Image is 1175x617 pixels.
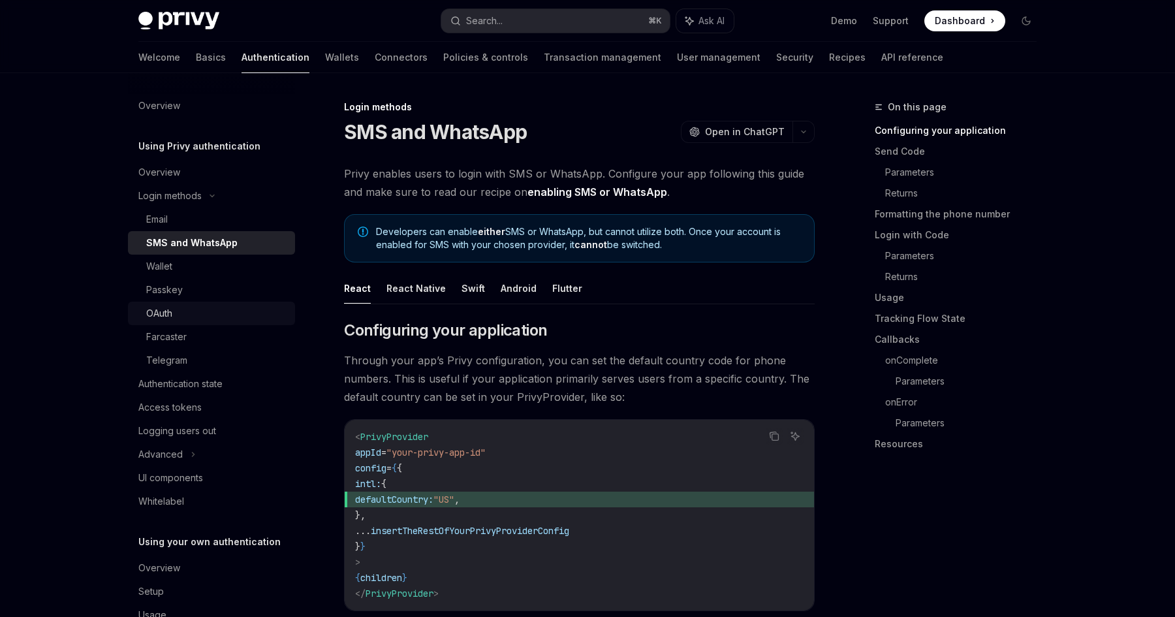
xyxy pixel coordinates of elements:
a: User management [677,42,760,73]
button: Ask AI [676,9,734,33]
a: Connectors [375,42,428,73]
div: Setup [138,584,164,599]
span: Configuring your application [344,320,547,341]
span: } [360,541,366,552]
a: onComplete [885,350,1047,371]
button: Ask AI [787,428,804,445]
a: Configuring your application [875,120,1047,141]
button: Swift [462,273,485,304]
strong: either [478,226,505,237]
span: Through your app’s Privy configuration, you can set the default country code for phone numbers. T... [344,351,815,406]
span: > [433,588,439,599]
span: < [355,431,360,443]
a: Login with Code [875,225,1047,245]
a: Send Code [875,141,1047,162]
div: Telegram [146,353,187,368]
div: UI components [138,470,203,486]
a: Farcaster [128,325,295,349]
span: , [454,494,460,505]
a: Parameters [885,162,1047,183]
div: Email [146,212,168,227]
button: Copy the contents from the code block [766,428,783,445]
div: OAuth [146,306,172,321]
span: appId [355,447,381,458]
span: } [355,541,360,552]
a: Overview [128,94,295,118]
a: Demo [831,14,857,27]
button: Toggle dark mode [1016,10,1037,31]
span: } [402,572,407,584]
button: Flutter [552,273,582,304]
a: Parameters [896,413,1047,434]
img: dark logo [138,12,219,30]
span: config [355,462,386,474]
div: Authentication state [138,376,223,392]
a: Whitelabel [128,490,295,513]
button: React [344,273,371,304]
span: Developers can enable SMS or WhatsApp, but cannot utilize both. Once your account is enabled for ... [376,225,801,251]
span: intl: [355,478,381,490]
span: PrivyProvider [360,431,428,443]
a: Access tokens [128,396,295,419]
a: Email [128,208,295,231]
span: children [360,572,402,584]
a: Returns [885,266,1047,287]
div: Wallet [146,259,172,274]
div: Passkey [146,282,183,298]
a: Parameters [896,371,1047,392]
span: { [355,572,360,584]
span: = [386,462,392,474]
a: Welcome [138,42,180,73]
div: Farcaster [146,329,187,345]
span: </ [355,588,366,599]
button: Android [501,273,537,304]
div: Overview [138,165,180,180]
h1: SMS and WhatsApp [344,120,527,144]
button: Open in ChatGPT [681,121,792,143]
div: Overview [138,560,180,576]
a: Recipes [829,42,866,73]
span: Open in ChatGPT [705,125,785,138]
span: > [355,556,360,568]
a: Dashboard [924,10,1005,31]
a: Passkey [128,278,295,302]
span: "US" [433,494,454,505]
a: Tracking Flow State [875,308,1047,329]
a: Usage [875,287,1047,308]
a: Parameters [885,245,1047,266]
a: enabling SMS or WhatsApp [527,185,667,199]
strong: cannot [574,239,607,250]
a: Overview [128,556,295,580]
a: API reference [881,42,943,73]
h5: Using your own authentication [138,534,281,550]
a: Callbacks [875,329,1047,350]
a: Setup [128,580,295,603]
div: Login methods [344,101,815,114]
a: Security [776,42,813,73]
span: = [381,447,386,458]
a: SMS and WhatsApp [128,231,295,255]
a: Transaction management [544,42,661,73]
div: Overview [138,98,180,114]
a: Logging users out [128,419,295,443]
div: Whitelabel [138,494,184,509]
button: Search...⌘K [441,9,670,33]
div: SMS and WhatsApp [146,235,238,251]
a: Basics [196,42,226,73]
span: Ask AI [698,14,725,27]
a: onError [885,392,1047,413]
span: }, [355,509,366,521]
span: On this page [888,99,947,115]
span: { [392,462,397,474]
span: insertTheRestOfYourPrivyProviderConfig [371,525,569,537]
a: Policies & controls [443,42,528,73]
a: Formatting the phone number [875,204,1047,225]
div: Login methods [138,188,202,204]
div: Logging users out [138,423,216,439]
h5: Using Privy authentication [138,138,260,154]
a: Support [873,14,909,27]
span: "your-privy-app-id" [386,447,486,458]
span: Privy enables users to login with SMS or WhatsApp. Configure your app following this guide and ma... [344,165,815,201]
a: Authentication state [128,372,295,396]
a: UI components [128,466,295,490]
